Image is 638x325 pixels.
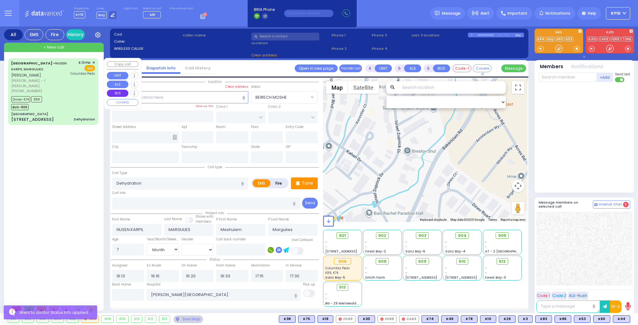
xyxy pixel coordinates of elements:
span: - [405,271,407,275]
span: 910 [459,258,466,265]
span: members [196,219,212,224]
span: 905 [498,233,507,239]
span: - [485,271,487,275]
div: See map [174,315,203,323]
a: K44 [536,37,545,41]
div: K49 [441,315,458,323]
span: - [445,266,447,271]
a: TONE [621,37,632,41]
span: Patient info [202,211,227,215]
div: FD69 [378,315,397,323]
a: K53 [565,37,574,41]
label: KJFD [586,31,634,35]
img: Google [325,214,345,222]
label: Fire [270,179,288,187]
div: BLS [279,315,296,323]
div: K3 [518,315,533,323]
label: From Scene [216,263,235,268]
label: P Last Name [268,217,289,222]
input: (000)000-00000 [284,10,333,17]
label: EMS [535,31,583,35]
span: - [365,271,367,275]
label: Cross 1 [216,104,227,109]
div: K44 [613,315,630,323]
label: Apt [182,125,187,130]
span: - [405,240,407,244]
label: Call back number [216,237,246,242]
button: COVERED [107,99,138,106]
label: Caller: [114,39,181,44]
a: FD69 [610,37,621,41]
label: Location [251,40,330,46]
div: K29 [499,315,516,323]
img: comment-alt.png [594,203,598,206]
div: 910 [131,316,142,323]
span: Phone 4 [372,46,410,51]
span: 913 [339,284,346,290]
img: red-radio-icon.svg [339,318,342,321]
span: Forest Bay-2 [365,249,386,254]
p: Tone [302,180,313,186]
img: red-radio-icon.svg [402,318,405,321]
label: Lines [97,7,117,11]
div: BLS [613,315,630,323]
div: Bay [516,33,524,37]
span: Clear address [251,53,277,58]
button: ALS [404,64,421,72]
span: Columbia Peds [325,266,350,271]
label: Medic on call [143,7,163,11]
button: Drag Pegman onto the map to open Street View [512,202,524,214]
span: K89, K74 [325,271,338,275]
span: Phone 3 [372,33,410,38]
label: Night unit [124,7,138,11]
span: [PERSON_NAME] - ר' [PERSON_NAME] [11,78,69,88]
a: Open in new page [295,64,338,72]
label: Hospital [147,282,160,287]
label: Street Address [112,125,136,130]
a: Open this area in Google Maps (opens a new window) [325,214,345,222]
label: State [251,144,260,149]
button: Show street map [326,81,348,94]
span: 912 [499,258,506,265]
button: Members [540,63,563,70]
span: Sanz Bay-5 [325,275,345,280]
span: K89 [31,96,42,102]
div: EMS [25,29,43,40]
div: BLS [574,315,591,323]
label: EMS [253,179,271,187]
div: K53 [574,315,591,323]
span: [GEOGRAPHIC_DATA] - [11,61,55,66]
span: BRIA Phone [254,7,275,12]
span: BUS-906 [11,104,29,110]
span: Important [507,11,527,16]
span: BEIRECH MOSHE [251,92,309,103]
label: Fire units on call [170,7,193,11]
a: CAR3 [598,37,609,41]
span: Help [588,11,596,16]
label: WIRELESS CALLER [114,46,181,51]
label: Age [112,237,118,242]
span: - [405,244,407,249]
span: 0 [623,202,629,207]
span: 908 [378,258,387,265]
div: BLS [593,315,610,323]
div: BLS [480,315,496,323]
label: Assigned [112,263,127,268]
span: - [445,240,447,244]
label: Township [182,144,197,149]
button: +Add [597,73,613,82]
input: Search location here [112,91,248,103]
div: All [4,29,23,40]
span: Columbia Peds [70,71,95,76]
label: Destination [251,263,270,268]
span: 902 [378,233,386,239]
label: Areas [251,84,260,89]
div: K75 [298,315,315,323]
button: Copy call [107,61,138,67]
div: Went to doctor Status Info applied. [19,309,93,316]
span: Sanz Bay-4 [445,249,465,254]
label: Pick up [303,282,315,287]
span: Other building occupants [173,135,177,140]
div: BLS [555,315,571,323]
button: UNIT [107,72,128,79]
